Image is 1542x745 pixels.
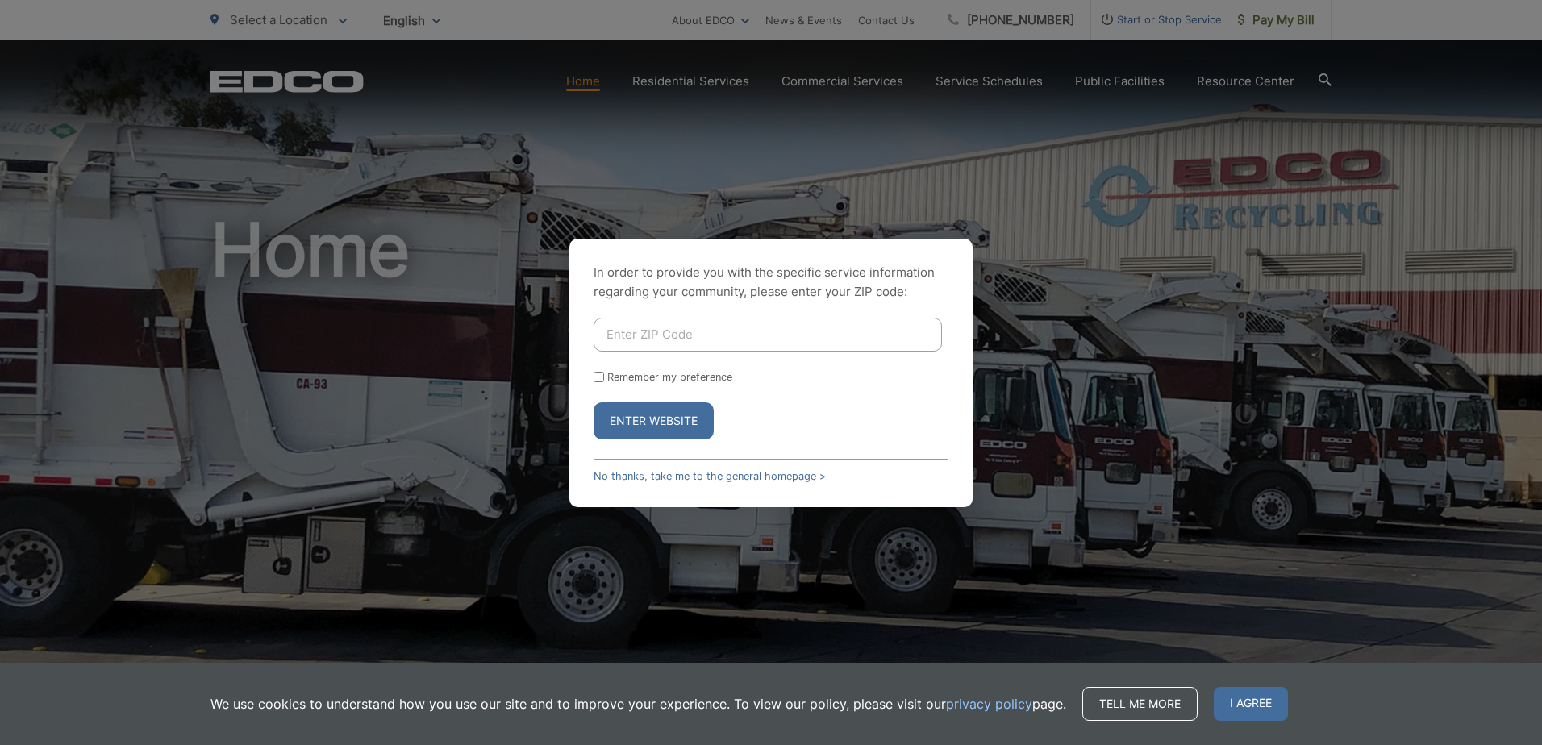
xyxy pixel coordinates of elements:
span: I agree [1214,687,1288,721]
button: Enter Website [594,402,714,439]
label: Remember my preference [607,371,732,383]
p: We use cookies to understand how you use our site and to improve your experience. To view our pol... [210,694,1066,714]
p: In order to provide you with the specific service information regarding your community, please en... [594,263,948,302]
a: privacy policy [946,694,1032,714]
a: Tell me more [1082,687,1198,721]
input: Enter ZIP Code [594,318,942,352]
a: No thanks, take me to the general homepage > [594,470,826,482]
